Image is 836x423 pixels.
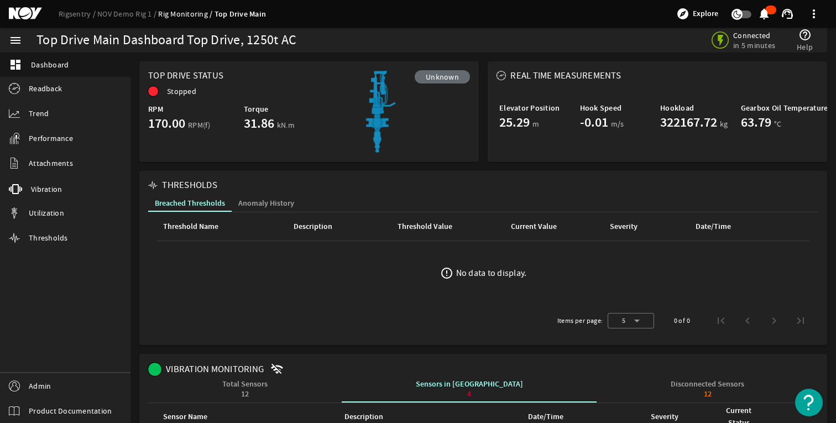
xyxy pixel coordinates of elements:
[611,118,624,129] span: m/s
[161,411,330,423] div: Sensor Name
[532,118,539,129] span: m
[511,221,557,233] div: Current Value
[610,221,638,233] div: Severity
[163,221,218,233] div: Threshold Name
[162,180,217,191] span: THRESHOLDS
[733,30,780,40] span: Connected
[649,411,701,423] div: Severity
[499,113,530,131] b: 25.29
[294,221,332,233] div: Description
[163,411,207,423] div: Sensor Name
[148,114,185,132] b: 170.00
[416,380,523,398] div: Sensors in [GEOGRAPHIC_DATA]
[415,70,470,83] div: Unknown
[510,70,621,81] span: REAL TIME MEASUREMENTS
[660,103,694,113] b: Hookload
[557,315,603,326] div: Items per page:
[801,1,827,27] button: more_vert
[292,221,382,233] div: Description
[215,9,267,19] a: Top Drive Main
[671,380,744,398] div: Disconnected Sensors
[29,133,73,144] span: Performance
[651,411,678,423] div: Severity
[781,7,794,20] mat-icon: support_agent
[456,268,527,279] div: No data to display.
[222,390,268,398] div: 12
[167,86,196,97] span: Stopped
[733,40,780,50] span: in 5 minutes
[696,221,731,233] div: Date/Time
[155,200,225,207] span: Breached Thresholds
[270,363,284,376] mat-icon: wifi_off
[348,70,410,153] img: Equipment Image
[693,8,718,19] span: Explore
[29,207,64,218] span: Utilization
[29,158,73,169] span: Attachments
[9,34,22,47] mat-icon: menu
[161,221,279,233] div: Threshold Name
[694,221,779,233] div: Date/Time
[29,232,68,243] span: Thresholds
[166,364,264,375] span: VIBRATION MONITORING
[222,380,268,398] div: Total Sensors
[148,70,223,81] span: Top Drive Status
[29,405,112,416] span: Product Documentation
[9,182,22,196] mat-icon: vibration
[31,59,69,70] span: Dashboard
[671,390,744,398] div: 12
[757,7,771,20] mat-icon: notifications
[244,114,274,132] b: 31.86
[158,9,214,19] a: Rig Monitoring
[608,221,681,233] div: Severity
[398,221,452,233] div: Threshold Value
[188,119,211,130] span: RPM(f)
[797,41,813,53] span: Help
[343,411,513,423] div: Description
[29,108,49,119] span: Trend
[148,104,163,114] b: RPM
[741,103,828,113] b: Gearbox Oil Temperature
[580,113,608,131] b: -0.01
[580,103,622,113] b: Hook Speed
[676,7,689,20] mat-icon: explore
[416,390,523,398] div: 4
[29,83,62,94] span: Readback
[499,103,560,113] b: Elevator Position
[660,113,717,131] b: 322167.72
[244,104,269,114] b: Torque
[36,35,296,46] div: Top Drive Main Dashboard Top Drive, 1250t AC
[9,58,22,71] mat-icon: dashboard
[238,200,294,207] span: Anomaly History
[798,28,812,41] mat-icon: help_outline
[774,118,782,129] span: °C
[741,113,771,131] b: 63.79
[672,5,723,23] button: Explore
[674,315,690,326] div: 0 of 0
[440,267,453,280] mat-icon: error_outline
[29,380,51,391] span: Admin
[528,411,563,423] div: Date/Time
[97,9,158,19] a: NOV Demo Rig 1
[277,119,295,130] span: kN.m
[31,184,62,195] span: Vibration
[795,389,823,416] button: Open Resource Center
[59,9,97,19] a: Rigsentry
[720,118,728,129] span: kg
[344,411,383,423] div: Description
